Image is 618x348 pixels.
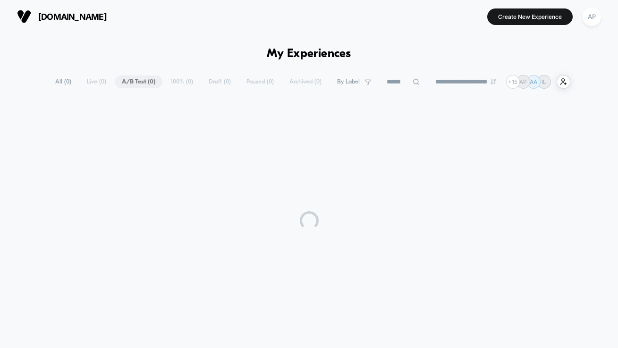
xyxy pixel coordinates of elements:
[38,12,107,22] span: [DOMAIN_NAME]
[487,8,573,25] button: Create New Experience
[506,75,520,89] div: + 15
[14,9,110,24] button: [DOMAIN_NAME]
[583,8,601,26] div: AP
[337,78,360,85] span: By Label
[17,9,31,24] img: Visually logo
[48,75,78,88] span: All ( 0 )
[267,47,351,61] h1: My Experiences
[519,78,527,85] p: AP
[580,7,604,26] button: AP
[530,78,537,85] p: AA
[542,78,546,85] p: IL
[491,79,496,84] img: end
